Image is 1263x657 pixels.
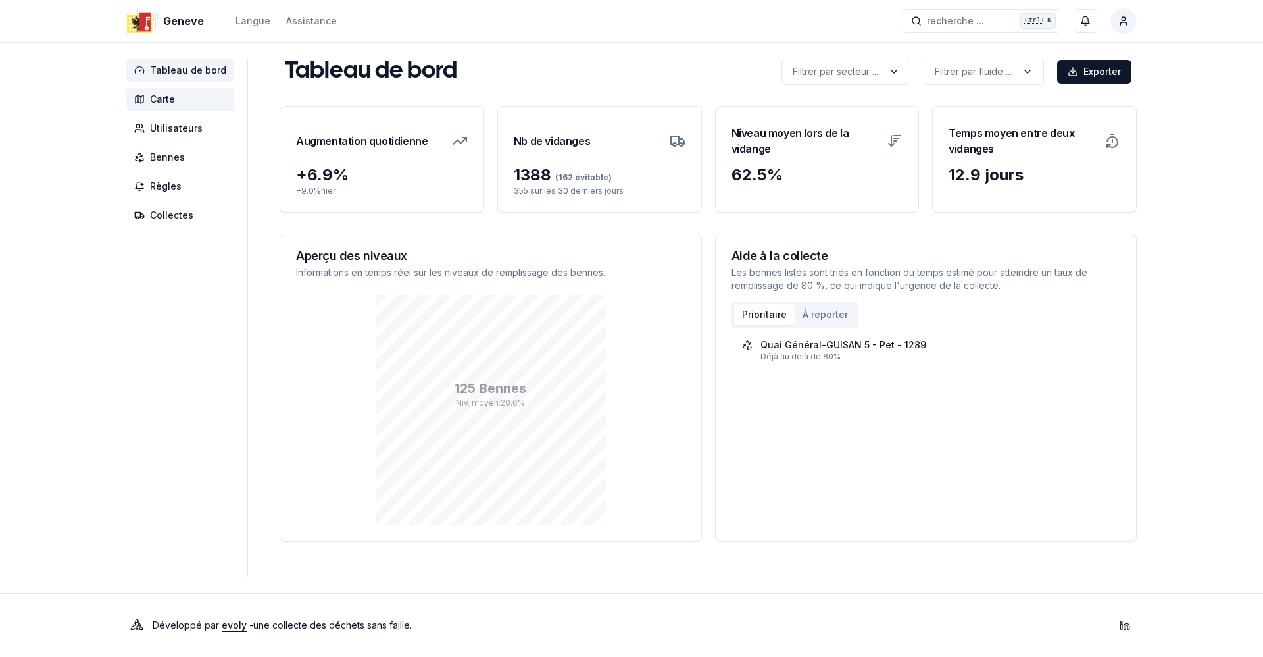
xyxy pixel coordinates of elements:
p: Filtrer par fluide ... [935,65,1012,78]
h1: Tableau de bord [285,59,457,85]
a: evoly [222,619,247,631]
a: Tableau de bord [126,59,239,82]
p: Informations en temps réel sur les niveaux de remplissage des bennes. [296,266,685,279]
button: Langue [235,13,270,29]
div: 1388 [514,165,685,186]
div: + 6.9 % [296,165,468,186]
a: Quai Général-GUISAN 5 - Pet - 1289Déjà au delà de 80% [742,338,1097,362]
span: (162 évitable) [551,172,612,182]
h3: Aperçu des niveaux [296,250,685,262]
h3: Aide à la collecte [731,250,1121,262]
h3: Temps moyen entre deux vidanges [949,122,1097,159]
a: Règles [126,174,239,198]
span: Bennes [150,151,185,164]
a: Carte [126,88,239,111]
a: Assistance [286,13,337,29]
p: 355 sur les 30 derniers jours [514,186,685,196]
p: Les bennes listés sont triés en fonction du temps estimé pour atteindre un taux de remplissage de... [731,266,1121,292]
span: Collectes [150,209,193,222]
button: recherche ...Ctrl+K [903,9,1060,33]
h3: Augmentation quotidienne [296,122,428,159]
img: Evoly Logo [126,615,147,636]
h3: Nb de vidanges [514,122,590,159]
div: 12.9 jours [949,165,1120,186]
a: Bennes [126,145,239,169]
span: Tableau de bord [150,64,226,77]
button: À reporter [795,304,856,325]
img: Geneve Logo [126,5,158,37]
h3: Niveau moyen lors de la vidange [731,122,879,159]
div: Déjà au delà de 80% [760,352,1097,362]
button: Exporter [1057,60,1131,84]
p: + 9.0 % hier [296,186,468,196]
div: 62.5 % [731,165,903,186]
p: Développé par - une collecte des déchets sans faille . [153,616,412,635]
span: Carte [150,93,175,106]
button: Prioritaire [734,304,795,325]
span: Geneve [163,13,204,29]
span: Règles [150,180,182,193]
a: Geneve [126,13,209,29]
p: Filtrer par secteur ... [793,65,878,78]
button: label [781,59,910,85]
a: Utilisateurs [126,117,239,140]
button: label [924,59,1044,85]
div: Quai Général-GUISAN 5 - Pet - 1289 [760,338,926,352]
div: Langue [235,14,270,28]
span: Utilisateurs [150,122,203,135]
span: recherche ... [927,14,984,28]
a: Collectes [126,203,239,227]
